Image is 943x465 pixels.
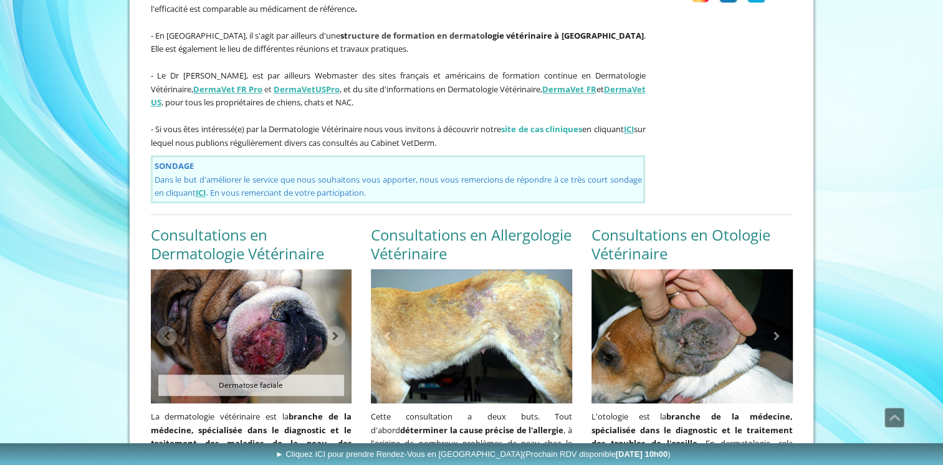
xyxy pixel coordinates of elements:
[400,424,563,436] strong: déterminer la cause précise de l'allergie
[151,123,646,148] span: - Si vous êtes intéressé(e) par la Dermatologie Vétérinaire nous vous invitons à découvrir notre ...
[155,174,642,199] span: Dans le but d'améliorer le service que nous souhaitons vous apporter, nous vous remercions de rép...
[275,449,671,459] span: ► Cliquez ICI pour prendre Rendez-Vous en [GEOGRAPHIC_DATA]
[542,84,596,95] a: DermaVet FR
[501,123,582,135] span: site de cas cliniq
[193,84,262,95] a: DermaVet FR Pro
[884,408,904,428] a: Défiler vers le haut
[151,226,352,263] h2: Consultations en Dermatologie Vétérinaire
[623,123,633,135] a: ICI
[591,411,793,449] strong: branche de la médecine, spécialisée dans le diagnostic et le traitement des troubles de l'oreille
[274,84,340,95] strong: DermaVet Pro
[591,226,793,263] h2: Consultations en Otologie Vétérinaire
[196,187,206,198] a: ICI
[151,30,646,55] span: - En [GEOGRAPHIC_DATA], il s'agit par ailleurs d'une . Elle est également le lieu de différentes ...
[196,187,208,198] span: .
[568,123,582,135] span: ues
[347,30,485,41] span: ructure de formation en dermato
[315,84,326,95] span: US
[616,449,668,459] b: [DATE] 10h00
[210,187,366,198] span: En vous remerciant de votre participation.
[151,70,646,108] span: - Le Dr [PERSON_NAME], est par ailleurs Webmaster des sites français et américains de formation c...
[523,449,671,459] span: (Prochain RDV disponible )
[155,160,194,171] strong: SONDAGE
[151,269,352,403] img: Dermatose faciale
[885,408,904,427] span: Défiler vers le haut
[355,3,357,14] strong: .
[274,84,340,95] a: DermaVetUSPro
[340,30,643,41] strong: st logie vétérinaire à [GEOGRAPHIC_DATA]
[371,226,572,263] h2: Consultations en Allergologie Vétérinaire
[264,84,272,95] span: et
[158,375,345,396] span: Dermatose faciale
